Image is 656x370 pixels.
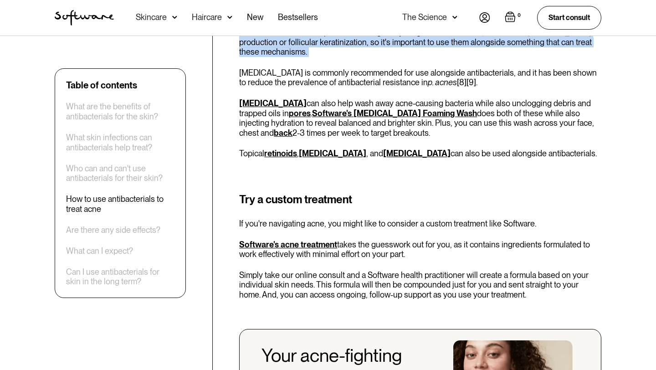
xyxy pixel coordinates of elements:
a: home [55,10,114,26]
div: Table of contents [66,80,137,91]
p: Topical , , and can also be used alongside antibacterials. [239,149,601,159]
a: Are there any side effects? [66,225,160,235]
div: 0 [516,11,523,20]
a: What can I expect? [66,246,133,256]
img: Software Logo [55,10,114,26]
div: Skincare [136,13,167,22]
div: Haircare [192,13,222,22]
p: If you're navigating acne, you might like to consider a custom treatment like Software. [239,219,601,229]
a: back [274,128,292,138]
img: arrow down [172,13,177,22]
a: Open empty cart [505,11,523,24]
a: Start consult [537,6,601,29]
p: takes the guesswork out for you, as it contains ingredients formulated to work effectively with m... [239,240,601,259]
h3: Try a custom treatment [239,191,601,208]
a: What are the benefits of antibacterials for the skin? [66,102,174,121]
em: p. acnes [428,77,457,87]
a: retinoids [264,149,297,158]
a: [MEDICAL_DATA] [299,149,366,158]
a: [MEDICAL_DATA] [239,98,307,108]
a: [MEDICAL_DATA] [383,149,451,158]
a: Who can and can't use antibacterials for their skin? [66,163,174,183]
a: pores [289,108,311,118]
a: Software's acne treatment [239,240,337,249]
a: Can I use antibacterials for skin in the long term? [66,267,174,286]
p: [MEDICAL_DATA] is commonly recommended for use alongside antibacterials, and it has been shown to... [239,68,601,87]
img: arrow down [452,13,457,22]
a: What skin infections can antibacterials help treat? [66,133,174,152]
p: Antibacterials are not capable of tackling everything that causes acne, like excess [MEDICAL_DATA... [239,27,601,57]
img: arrow down [227,13,232,22]
p: can also help wash away acne-causing bacteria while also unclogging debris and trapped oils in . ... [239,98,601,138]
div: The Science [402,13,447,22]
a: Software's [MEDICAL_DATA] Foaming Wash [312,108,477,118]
a: How to use antibacterials to treat acne [66,194,174,214]
p: Simply take our online consult and a Software health practitioner will create a formula based on ... [239,270,601,300]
